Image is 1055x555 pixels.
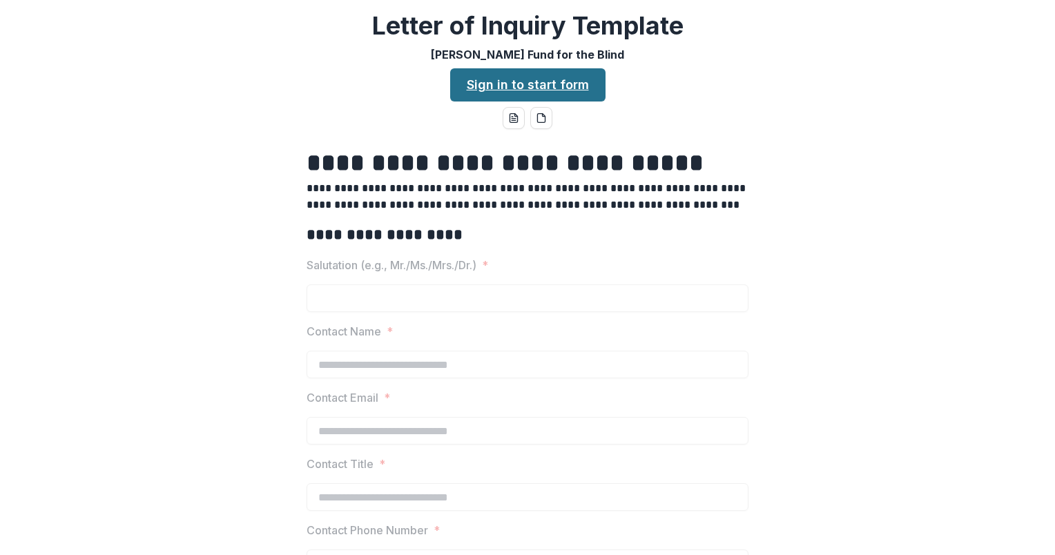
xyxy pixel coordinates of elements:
p: Contact Name [307,323,381,340]
p: Salutation (e.g., Mr./Ms./Mrs./Dr.) [307,257,476,273]
button: word-download [503,107,525,129]
p: [PERSON_NAME] Fund for the Blind [431,46,624,63]
h2: Letter of Inquiry Template [372,11,684,41]
a: Sign in to start form [450,68,606,101]
p: Contact Title [307,456,374,472]
p: Contact Phone Number [307,522,428,538]
p: Contact Email [307,389,378,406]
button: pdf-download [530,107,552,129]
